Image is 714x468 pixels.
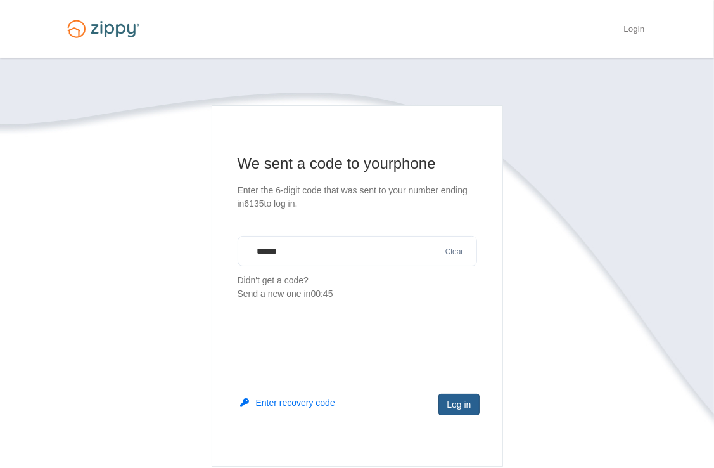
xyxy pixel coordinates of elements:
[238,287,477,301] div: Send a new one in 00:45
[442,246,468,258] button: Clear
[238,153,477,174] h1: We sent a code to your phone
[238,184,477,211] p: Enter the 6-digit code that was sent to your number ending in 6135 to log in.
[60,14,147,44] img: Logo
[438,394,479,415] button: Log in
[623,24,644,37] a: Login
[241,396,335,409] button: Enter recovery code
[238,274,477,301] p: Didn't get a code?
